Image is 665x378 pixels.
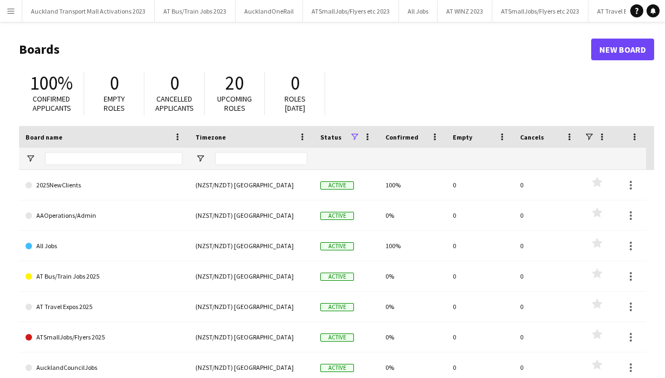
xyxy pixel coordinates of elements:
[446,231,514,261] div: 0
[189,200,314,230] div: (NZST/NZDT) [GEOGRAPHIC_DATA]
[399,1,438,22] button: All Jobs
[26,292,182,322] a: AT Travel Expos 2025
[45,152,182,165] input: Board name Filter Input
[30,71,73,95] span: 100%
[26,133,62,141] span: Board name
[320,133,341,141] span: Status
[284,94,306,113] span: Roles [DATE]
[189,231,314,261] div: (NZST/NZDT) [GEOGRAPHIC_DATA]
[514,292,581,322] div: 0
[514,261,581,291] div: 0
[217,94,252,113] span: Upcoming roles
[189,292,314,322] div: (NZST/NZDT) [GEOGRAPHIC_DATA]
[189,322,314,352] div: (NZST/NZDT) [GEOGRAPHIC_DATA]
[26,231,182,261] a: All Jobs
[446,261,514,291] div: 0
[385,133,419,141] span: Confirmed
[520,133,544,141] span: Cancels
[110,71,119,95] span: 0
[320,273,354,281] span: Active
[320,212,354,220] span: Active
[290,71,300,95] span: 0
[446,170,514,200] div: 0
[492,1,588,22] button: ATSmallJobs/Flyers etc 2023
[170,71,179,95] span: 0
[320,333,354,342] span: Active
[379,322,446,352] div: 0%
[189,170,314,200] div: (NZST/NZDT) [GEOGRAPHIC_DATA]
[320,181,354,190] span: Active
[26,154,35,163] button: Open Filter Menu
[33,94,71,113] span: Confirmed applicants
[438,1,492,22] button: AT WINZ 2023
[19,41,591,58] h1: Boards
[446,200,514,230] div: 0
[591,39,654,60] a: New Board
[514,170,581,200] div: 0
[26,261,182,292] a: AT Bus/Train Jobs 2025
[320,303,354,311] span: Active
[453,133,472,141] span: Empty
[195,133,226,141] span: Timezone
[320,364,354,372] span: Active
[379,292,446,322] div: 0%
[303,1,399,22] button: ATSmallJobs/Flyers etc 2023
[155,94,194,113] span: Cancelled applicants
[514,322,581,352] div: 0
[588,1,662,22] button: AT Travel Expos 2024
[26,200,182,231] a: AAOperations/Admin
[379,231,446,261] div: 100%
[215,152,307,165] input: Timezone Filter Input
[379,200,446,230] div: 0%
[236,1,303,22] button: AucklandOneRail
[379,170,446,200] div: 100%
[379,261,446,291] div: 0%
[446,292,514,322] div: 0
[26,170,182,200] a: 2025NewClients
[189,261,314,291] div: (NZST/NZDT) [GEOGRAPHIC_DATA]
[446,322,514,352] div: 0
[514,200,581,230] div: 0
[22,1,155,22] button: Auckland Transport Mall Activations 2023
[514,231,581,261] div: 0
[155,1,236,22] button: AT Bus/Train Jobs 2023
[195,154,205,163] button: Open Filter Menu
[225,71,244,95] span: 20
[104,94,125,113] span: Empty roles
[320,242,354,250] span: Active
[26,322,182,352] a: ATSmallJobs/Flyers 2025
